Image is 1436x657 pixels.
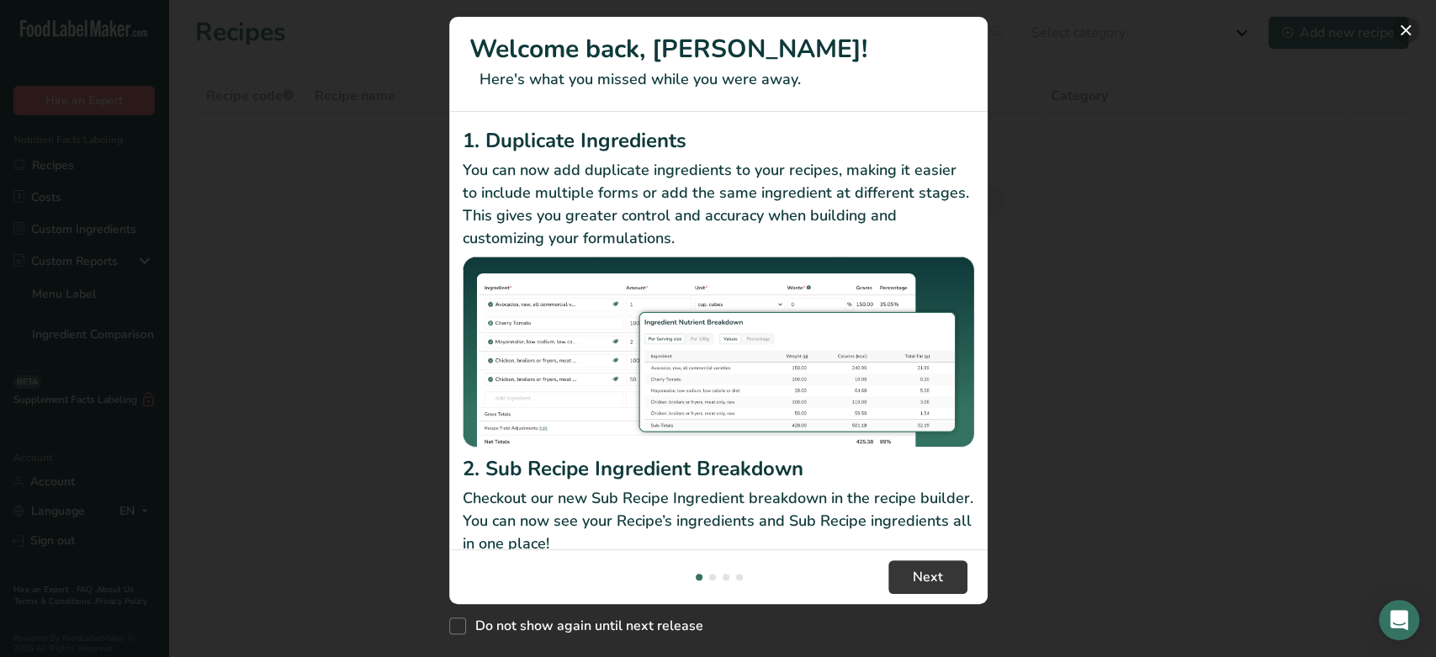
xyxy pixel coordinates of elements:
[466,617,703,634] span: Do not show again until next release
[913,567,943,587] span: Next
[463,453,974,484] h2: 2. Sub Recipe Ingredient Breakdown
[463,487,974,555] p: Checkout our new Sub Recipe Ingredient breakdown in the recipe builder. You can now see your Reci...
[469,68,967,91] p: Here's what you missed while you were away.
[888,560,967,594] button: Next
[469,30,967,68] h1: Welcome back, [PERSON_NAME]!
[463,257,974,448] img: Duplicate Ingredients
[463,159,974,250] p: You can now add duplicate ingredients to your recipes, making it easier to include multiple forms...
[463,125,974,156] h2: 1. Duplicate Ingredients
[1379,600,1419,640] div: Open Intercom Messenger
